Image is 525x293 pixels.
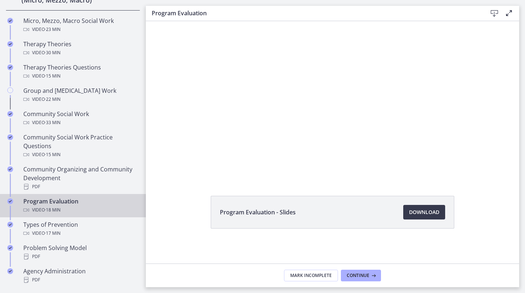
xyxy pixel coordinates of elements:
div: Video [23,206,137,214]
div: Video [23,25,137,34]
h3: Program Evaluation [152,9,475,17]
span: Download [409,208,439,217]
div: Problem Solving Model [23,243,137,261]
span: · 33 min [45,118,61,127]
a: Download [403,205,445,219]
div: Video [23,150,137,159]
div: Community Social Work [23,110,137,127]
i: Completed [7,166,13,172]
i: Completed [7,41,13,47]
span: Continue [347,273,369,278]
i: Completed [7,18,13,24]
i: Completed [7,222,13,227]
span: · 17 min [45,229,61,238]
div: PDF [23,276,137,284]
div: Program Evaluation [23,197,137,214]
div: Therapy Theories Questions [23,63,137,80]
span: Mark Incomplete [290,273,332,278]
div: Community Organizing and Community Development [23,165,137,191]
div: Video [23,72,137,80]
button: Mark Incomplete [284,270,338,281]
div: Micro, Mezzo, Macro Social Work [23,16,137,34]
i: Completed [7,245,13,251]
span: · 15 min [45,72,61,80]
i: Completed [7,268,13,274]
div: Group and [MEDICAL_DATA] Work [23,86,137,104]
div: Agency Administration [23,267,137,284]
span: Program Evaluation - Slides [220,208,296,217]
div: Therapy Theories [23,40,137,57]
span: · 18 min [45,206,61,214]
i: Completed [7,198,13,204]
i: Completed [7,64,13,70]
div: PDF [23,252,137,261]
div: Video [23,118,137,127]
span: · 22 min [45,95,61,104]
i: Completed [7,111,13,117]
div: Video [23,229,137,238]
div: Video [23,95,137,104]
span: · 15 min [45,150,61,159]
span: · 30 min [45,48,61,57]
div: Video [23,48,137,57]
button: Continue [341,270,381,281]
span: · 23 min [45,25,61,34]
div: Types of Prevention [23,220,137,238]
div: Community Social Work Practice Questions [23,133,137,159]
div: PDF [23,182,137,191]
i: Completed [7,134,13,140]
